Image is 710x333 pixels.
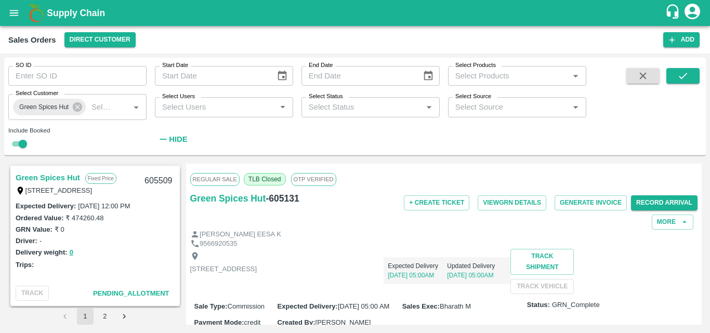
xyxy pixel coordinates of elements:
[8,66,147,86] input: Enter SO ID
[194,302,228,310] label: Sale Type :
[65,214,103,222] label: ₹ 474260.48
[200,239,237,249] p: 9566920535
[301,66,415,86] input: End Date
[16,89,58,98] label: Select Customer
[190,191,266,206] a: Green Spices Hut
[40,237,42,245] label: -
[169,135,187,143] strong: Hide
[200,230,281,239] p: [PERSON_NAME] EESA K
[16,214,63,222] label: Ordered Value:
[388,271,447,280] p: [DATE] 05:00AM
[158,100,273,114] input: Select Users
[305,100,419,114] input: Select Status
[26,3,47,23] img: logo
[16,248,68,256] label: Delivery weight:
[25,187,93,194] label: [STREET_ADDRESS]
[527,300,550,310] label: Status:
[16,202,76,210] label: Expected Delivery :
[162,92,195,101] label: Select Users
[422,100,436,114] button: Open
[388,261,447,271] p: Expected Delivery
[244,318,261,326] span: credit
[278,302,338,310] label: Expected Delivery :
[244,173,286,185] span: TLB Closed
[266,191,299,206] h6: - 605131
[309,92,343,101] label: Select Status
[478,195,546,210] button: ViewGRN Details
[338,302,389,310] span: [DATE] 05:00 AM
[16,225,52,233] label: GRN Value:
[16,237,37,245] label: Driver:
[447,271,506,280] p: [DATE] 05:00AM
[404,195,469,210] button: + Create Ticket
[97,308,113,325] button: Go to page 2
[663,32,700,47] button: Add
[228,302,265,310] span: Commission
[569,69,582,83] button: Open
[129,100,143,114] button: Open
[683,2,702,24] div: account of current user
[93,289,169,297] span: Pending_Allotment
[77,308,94,325] button: page 1
[455,61,496,70] label: Select Products
[276,100,290,114] button: Open
[447,261,506,271] p: Updated Delivery
[13,99,86,115] div: Green Spices Hut
[155,66,268,86] input: Start Date
[418,66,438,86] button: Choose date
[13,102,75,113] span: Green Spices Hut
[8,126,147,135] div: Include Booked
[55,225,64,233] label: ₹ 0
[194,318,244,326] label: Payment Mode :
[8,33,56,47] div: Sales Orders
[47,8,105,18] b: Supply Chain
[569,100,582,114] button: Open
[70,247,73,259] button: 0
[278,318,315,326] label: Created By :
[665,4,683,22] div: customer-support
[155,130,190,148] button: Hide
[16,61,31,70] label: SO ID
[16,261,34,269] label: Trips:
[116,308,133,325] button: Go to next page
[85,173,116,184] p: Fixed Price
[631,195,698,210] button: Record Arrival
[555,195,627,210] button: Generate Invoice
[309,61,333,70] label: End Date
[47,6,665,20] a: Supply Chain
[440,302,471,310] span: Bharath M
[455,92,491,101] label: Select Source
[190,264,257,274] p: [STREET_ADDRESS]
[78,202,130,210] label: [DATE] 12:00 PM
[138,169,178,193] div: 605509
[56,308,135,325] nav: pagination navigation
[190,173,240,185] span: Regular Sale
[510,249,574,275] button: Track Shipment
[451,69,566,83] input: Select Products
[272,66,292,86] button: Choose date
[162,61,188,70] label: Start Date
[16,171,80,184] a: Green Spices Hut
[402,302,440,310] label: Sales Exec :
[291,173,336,185] span: OTP VERIFIED
[87,100,113,114] input: Select Customer
[451,100,566,114] input: Select Source
[552,300,600,310] span: GRN_Complete
[64,32,136,47] button: Select DC
[2,1,26,25] button: open drawer
[652,215,693,230] button: More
